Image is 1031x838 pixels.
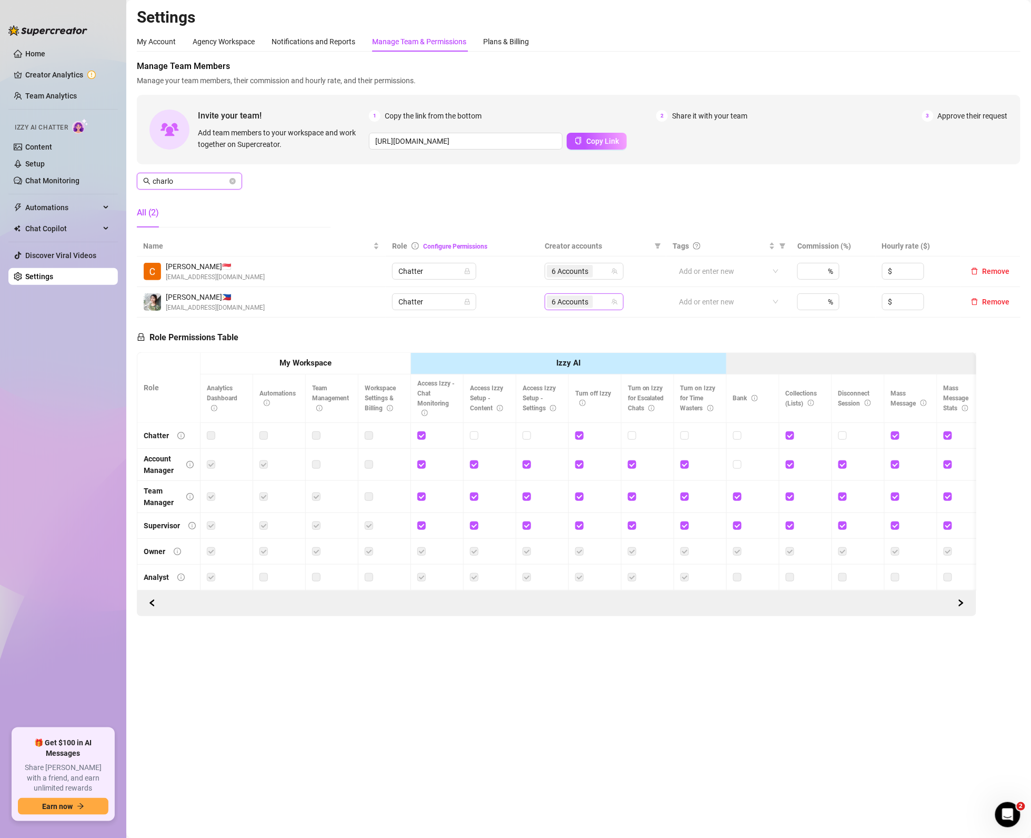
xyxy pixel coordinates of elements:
div: Agency Workspace [193,36,255,47]
span: info-circle [174,548,181,555]
span: Add team members to your workspace and work together on Supercreator. [198,127,365,150]
div: Chatter [144,430,169,441]
span: [PERSON_NAME] 🇵🇭 [166,291,265,303]
span: info-circle [186,461,194,468]
span: Mass Message [891,390,927,407]
span: Copy the link from the bottom [385,110,482,122]
span: Access Izzy Setup - Content [470,385,503,412]
a: Configure Permissions [423,243,487,250]
span: [EMAIL_ADDRESS][DOMAIN_NAME] [166,303,265,313]
span: question-circle [693,242,700,250]
a: Settings [25,272,53,281]
span: info-circle [648,405,655,411]
span: info-circle [264,400,270,406]
span: Turn off Izzy [575,390,611,407]
span: Earn now [42,802,73,811]
span: lock [464,299,471,305]
span: info-circle [387,405,393,411]
span: 🎁 Get $100 in AI Messages [18,738,108,758]
button: Earn nowarrow-right [18,798,108,815]
span: Share it with your team [672,110,747,122]
span: Tags [673,240,689,252]
div: My Account [137,36,176,47]
span: Access Izzy Setup - Settings [523,385,556,412]
span: info-circle [177,574,185,581]
span: Remove [983,267,1010,275]
span: Automations [259,390,296,407]
strong: Izzy AI [556,358,580,368]
span: info-circle [752,395,758,401]
span: info-circle [865,400,871,406]
button: Remove [967,295,1014,308]
span: Role [392,242,407,250]
span: Collections (Lists) [786,390,817,407]
span: Remove [983,298,1010,306]
a: Chat Monitoring [25,176,79,185]
img: Chat Copilot [14,225,21,232]
span: info-circle [962,405,968,411]
button: Scroll Backward [953,595,969,612]
th: Commission (%) [791,236,876,257]
a: Content [25,143,52,151]
img: Charlotte Acogido [144,263,161,280]
div: Owner [144,546,165,557]
img: AI Chatter [72,119,88,134]
span: Turn on Izzy for Escalated Chats [628,385,664,412]
span: Manage your team members, their commission and hourly rate, and their permissions. [137,75,1020,86]
div: Team Manager [144,485,178,508]
span: info-circle [422,410,428,416]
span: info-circle [186,493,194,500]
span: thunderbolt [14,203,22,212]
th: Hourly rate ($) [876,236,960,257]
span: Creator accounts [545,240,650,252]
span: 3 [922,110,934,122]
span: info-circle [579,400,586,406]
span: info-circle [177,432,185,439]
span: filter [777,238,788,254]
div: Supervisor [144,520,180,531]
h2: Settings [137,7,1020,27]
span: info-circle [707,405,714,411]
span: Automations [25,199,100,216]
div: Analyst [144,571,169,583]
span: info-circle [316,405,323,411]
a: Discover Viral Videos [25,251,96,260]
a: Home [25,50,45,58]
button: Scroll Forward [144,595,161,612]
button: Copy Link [567,133,627,150]
span: right [957,599,965,607]
span: info-circle [412,242,419,250]
strong: My Workspace [279,358,332,368]
span: delete [971,268,978,275]
span: info-circle [920,400,927,406]
span: Share [PERSON_NAME] with a friend, and earn unlimited rewards [18,763,108,794]
span: info-circle [808,400,814,406]
span: [PERSON_NAME] 🇸🇬 [166,261,265,272]
span: team [612,299,618,305]
span: arrow-right [77,803,84,810]
span: info-circle [211,405,217,411]
span: Izzy AI Chatter [15,123,68,133]
span: Copy Link [586,137,619,145]
span: Chat Copilot [25,220,100,237]
span: Approve their request [938,110,1008,122]
th: Role [137,353,201,423]
span: 2 [1017,802,1025,811]
th: Name [137,236,386,257]
div: Account Manager [144,453,178,476]
span: search [143,178,151,185]
a: Creator Analytics exclamation-circle [25,66,109,83]
span: Invite your team! [198,109,369,122]
span: filter [653,238,663,254]
span: Chatter [398,263,470,279]
span: filter [655,243,661,249]
span: filter [779,243,786,249]
span: [EMAIL_ADDRESS][DOMAIN_NAME] [166,272,265,282]
img: logo-BBDzfeDw.svg [8,25,87,36]
span: Disconnect Session [838,390,871,407]
button: close-circle [229,178,236,184]
span: Access Izzy - Chat Monitoring [417,380,455,417]
span: info-circle [188,522,196,529]
div: Notifications and Reports [272,36,355,47]
span: Manage Team Members [137,60,1020,73]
